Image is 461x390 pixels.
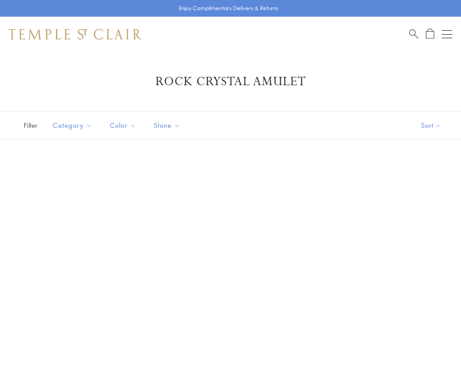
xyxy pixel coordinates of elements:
[105,120,143,131] span: Color
[46,116,99,135] button: Category
[103,116,143,135] button: Color
[401,112,461,139] button: Show sort by
[9,29,141,40] img: Temple St. Clair
[179,4,278,13] p: Enjoy Complimentary Delivery & Returns
[442,29,452,40] button: Open navigation
[48,120,99,131] span: Category
[409,29,418,40] a: Search
[22,74,439,90] h1: Rock Crystal Amulet
[147,116,187,135] button: Stone
[426,29,434,40] a: Open Shopping Bag
[149,120,187,131] span: Stone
